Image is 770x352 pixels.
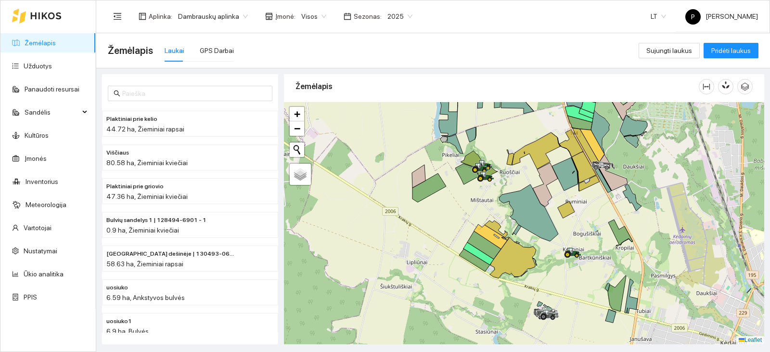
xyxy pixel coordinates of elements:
[354,11,382,22] span: Sezonas :
[26,201,66,209] a: Meteorologija
[25,85,79,93] a: Panaudoti resursai
[25,39,56,47] a: Žemėlapis
[106,115,157,124] span: Plaktiniai prie kelio
[106,182,164,191] span: Plaktiniai prie griovio
[165,45,184,56] div: Laukai
[290,107,304,121] a: Zoom in
[685,13,758,20] span: [PERSON_NAME]
[106,148,129,157] span: Viščiaus
[106,283,128,292] span: uosiuko
[290,121,304,136] a: Zoom out
[106,317,132,326] span: uosiuko1
[113,12,122,21] span: menu-fold
[149,11,172,22] span: Aplinka :
[106,226,179,234] span: 0.9 ha, Žieminiai kviečiai
[295,73,699,100] div: Žemėlapis
[106,125,184,133] span: 44.72 ha, Žieminiai rapsai
[108,7,127,26] button: menu-fold
[639,47,700,54] a: Sujungti laukus
[387,9,412,24] span: 2025
[699,79,714,94] button: column-width
[26,178,58,185] a: Inventorius
[294,108,300,120] span: +
[294,122,300,134] span: −
[25,155,47,162] a: Įmonės
[344,13,351,20] span: calendar
[301,9,326,24] span: Visos
[711,45,751,56] span: Pridėti laukus
[178,9,248,24] span: Dambrauskų aplinka
[106,249,235,259] span: Lipliūnų dešinėje | 130493-0641 - (1)(2)
[739,337,762,343] a: Leaflet
[139,13,146,20] span: layout
[25,131,49,139] a: Kultūros
[106,294,185,301] span: 6.59 ha, Ankstyvos bulvės
[639,43,700,58] button: Sujungti laukus
[106,260,183,268] span: 58.63 ha, Žieminiai rapsai
[646,45,692,56] span: Sujungti laukus
[25,103,79,122] span: Sandėlis
[24,247,57,255] a: Nustatymai
[290,164,311,185] a: Layers
[114,90,120,97] span: search
[265,13,273,20] span: shop
[24,224,51,232] a: Vartotojai
[108,43,153,58] span: Žemėlapis
[122,88,267,99] input: Paieška
[106,193,188,200] span: 47.36 ha, Žieminiai kviečiai
[106,327,149,335] span: 6.9 ha, Bulvės
[699,83,714,91] span: column-width
[24,62,52,70] a: Užduotys
[200,45,234,56] div: GPS Darbai
[106,159,188,167] span: 80.58 ha, Žieminiai kviečiai
[106,216,206,225] span: Bulvių sandelys 1 | 128494-6901 - 1
[691,9,695,25] span: P
[704,47,758,54] a: Pridėti laukus
[24,293,37,301] a: PPIS
[704,43,758,58] button: Pridėti laukus
[24,270,64,278] a: Ūkio analitika
[651,9,666,24] span: LT
[290,143,304,157] button: Initiate a new search
[275,11,295,22] span: Įmonė :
